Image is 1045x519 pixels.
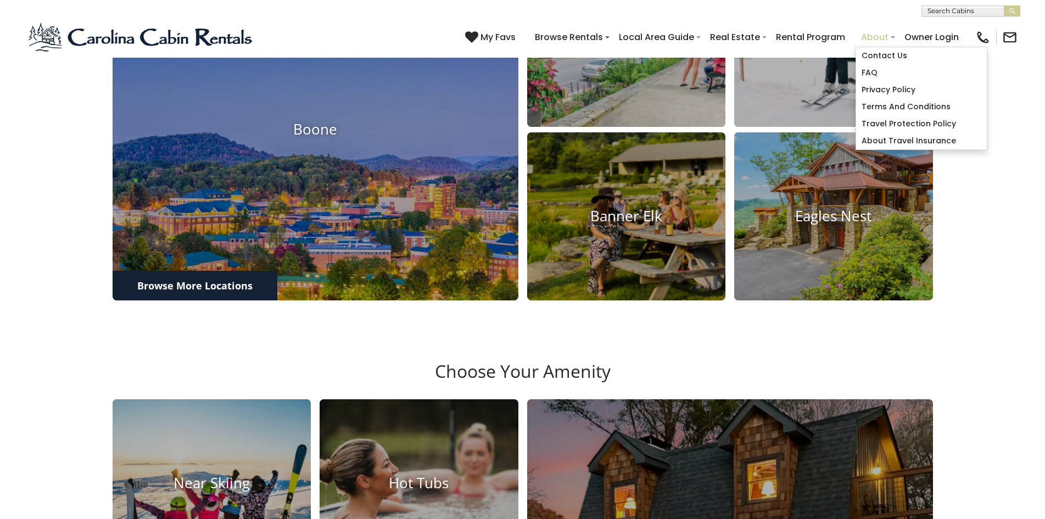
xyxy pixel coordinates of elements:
[113,121,518,138] h4: Boone
[856,115,987,132] a: Travel Protection Policy
[465,30,518,44] a: My Favs
[27,21,255,54] img: Blue-2.png
[480,30,516,44] span: My Favs
[1002,30,1018,45] img: mail-regular-black.png
[856,98,987,115] a: Terms and Conditions
[705,27,765,47] a: Real Estate
[734,132,933,300] a: Eagles Nest
[734,208,933,225] h4: Eagles Nest
[856,132,987,149] a: About Travel Insurance
[113,475,311,492] h4: Near Skiing
[899,27,964,47] a: Owner Login
[856,47,987,64] a: Contact Us
[113,271,277,300] a: Browse More Locations
[613,27,700,47] a: Local Area Guide
[320,475,518,492] h4: Hot Tubs
[856,27,894,47] a: About
[975,30,991,45] img: phone-regular-black.png
[529,27,608,47] a: Browse Rentals
[527,132,726,300] a: Banner Elk
[111,361,935,399] h3: Choose Your Amenity
[770,27,851,47] a: Rental Program
[527,208,726,225] h4: Banner Elk
[856,64,987,81] a: FAQ
[856,81,987,98] a: Privacy Policy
